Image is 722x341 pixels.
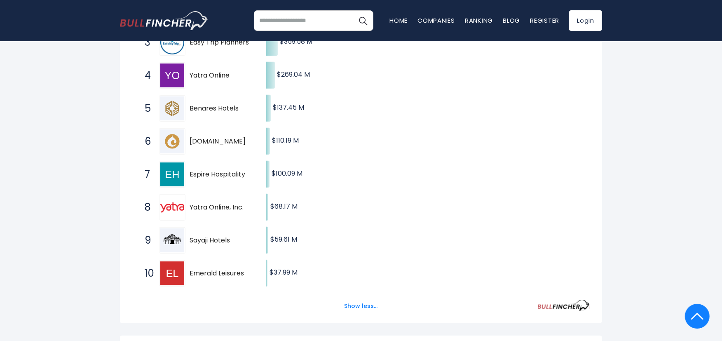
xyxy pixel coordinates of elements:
text: $137.45 M [273,103,304,112]
a: Home [389,16,408,25]
img: Emerald Leisures [160,261,184,285]
text: $110.19 M [272,136,299,145]
img: bullfincher logo [120,11,209,30]
span: 4 [141,68,149,82]
img: Espire Hospitality [160,162,184,186]
a: Login [569,10,602,31]
text: $59.61 M [270,235,297,244]
span: Yatra Online [190,71,252,80]
img: Yatra Online, Inc. [160,195,184,219]
span: 3 [141,35,149,49]
span: 8 [141,200,149,214]
button: Search [353,10,373,31]
span: Easy Trip Planners [190,38,252,47]
text: $100.09 M [272,169,302,178]
img: Benares Hotels [160,96,184,120]
span: Sayaji Hotels [190,236,252,245]
button: Show less... [340,299,383,313]
a: Go to homepage [120,11,209,30]
span: 5 [141,101,149,115]
span: 7 [141,167,149,181]
span: Emerald Leisures [190,269,252,278]
span: 9 [141,233,149,247]
a: Companies [417,16,455,25]
a: Ranking [465,16,493,25]
span: Benares Hotels [190,104,252,113]
a: Register [530,16,559,25]
text: $37.99 M [270,268,298,277]
text: $269.04 M [277,70,310,79]
span: [DOMAIN_NAME] [190,137,252,146]
a: Blog [503,16,520,25]
img: Easy Trip Planners [160,31,184,54]
img: Yatra Online [160,63,184,87]
span: Espire Hospitality [190,170,252,179]
text: $68.17 M [270,202,298,211]
text: $359.58 M [280,37,312,46]
img: Sayaji Hotels [160,228,184,252]
span: Yatra Online, Inc. [190,203,252,212]
img: U.P.HOTELS [160,129,184,153]
span: 10 [141,266,149,280]
span: 6 [141,134,149,148]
